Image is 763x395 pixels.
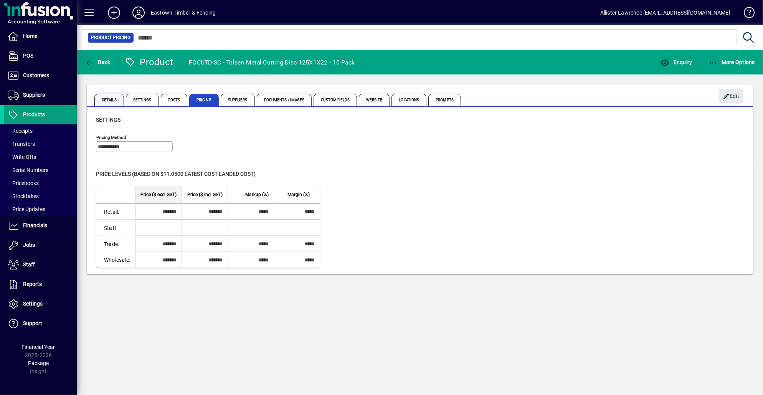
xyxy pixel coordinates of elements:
span: Write Offs [8,154,36,160]
a: Pricebooks [4,177,77,190]
span: Margin (%) [288,190,310,199]
app-page-header-button: Back [77,55,119,69]
span: Support [23,320,42,326]
a: Write Offs [4,150,77,164]
span: Custom Fields [314,94,357,106]
button: Back [83,55,112,69]
a: Knowledge Base [738,2,753,26]
button: Profile [126,6,151,20]
span: Pricebooks [8,180,39,186]
span: Locations [391,94,426,106]
span: Suppliers [23,92,45,98]
button: Add [102,6,126,20]
span: Settings [126,94,159,106]
a: Serial Numbers [4,164,77,177]
span: Financial Year [22,344,55,350]
span: Home [23,33,37,39]
span: Receipts [8,128,33,134]
span: Serial Numbers [8,167,48,173]
span: Documents / Images [257,94,312,106]
mat-label: Pricing method [96,135,126,140]
span: Customers [23,72,49,78]
span: Back [85,59,111,65]
span: Prompts [428,94,461,106]
div: Allister Lawrence [EMAIL_ADDRESS][DOMAIN_NAME] [600,7,730,19]
td: Retail. [96,203,135,220]
span: Costs [161,94,188,106]
span: Enquiry [660,59,692,65]
span: Package [28,360,49,366]
span: Transfers [8,141,35,147]
span: Website [359,94,390,106]
span: Markup (%) [246,190,269,199]
a: Stocktakes [4,190,77,203]
span: Jobs [23,242,35,248]
div: Product [125,56,173,68]
span: More Options [708,59,755,65]
a: Staff [4,255,77,274]
button: Enquiry [658,55,694,69]
td: Wholesale. [96,252,135,268]
span: Settings [96,117,121,123]
span: Price ($ incl GST) [188,190,223,199]
a: Receipts [4,124,77,137]
a: Financials [4,216,77,235]
a: Price Updates [4,203,77,216]
a: Home [4,27,77,46]
td: Staff. [96,220,135,236]
a: Settings [4,294,77,314]
div: FGCUTDISC - Tolsen Metal Cutting Disc 125X1X22 - 10 Pack [189,56,355,69]
span: Settings [23,301,43,307]
a: POS [4,46,77,66]
a: Jobs [4,236,77,255]
span: Price ($ excl GST) [141,190,177,199]
span: Products [23,111,45,117]
span: POS [23,53,33,59]
a: Customers [4,66,77,85]
span: Details [94,94,124,106]
button: Edit [719,89,743,103]
span: Price levels (based on $11.0500 Latest cost landed cost) [96,171,256,177]
span: Staff [23,261,35,268]
a: Reports [4,275,77,294]
div: Eastown Timber & Fencing [151,7,216,19]
button: More Options [707,55,757,69]
span: Financials [23,222,47,228]
span: Pricing [189,94,219,106]
a: Support [4,314,77,333]
span: Reports [23,281,42,287]
span: Edit [723,90,740,102]
span: Product Pricing [91,34,130,41]
span: Price Updates [8,206,45,212]
span: Stocktakes [8,193,39,199]
td: Trade. [96,236,135,252]
span: Suppliers [221,94,255,106]
a: Transfers [4,137,77,150]
a: Suppliers [4,86,77,105]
